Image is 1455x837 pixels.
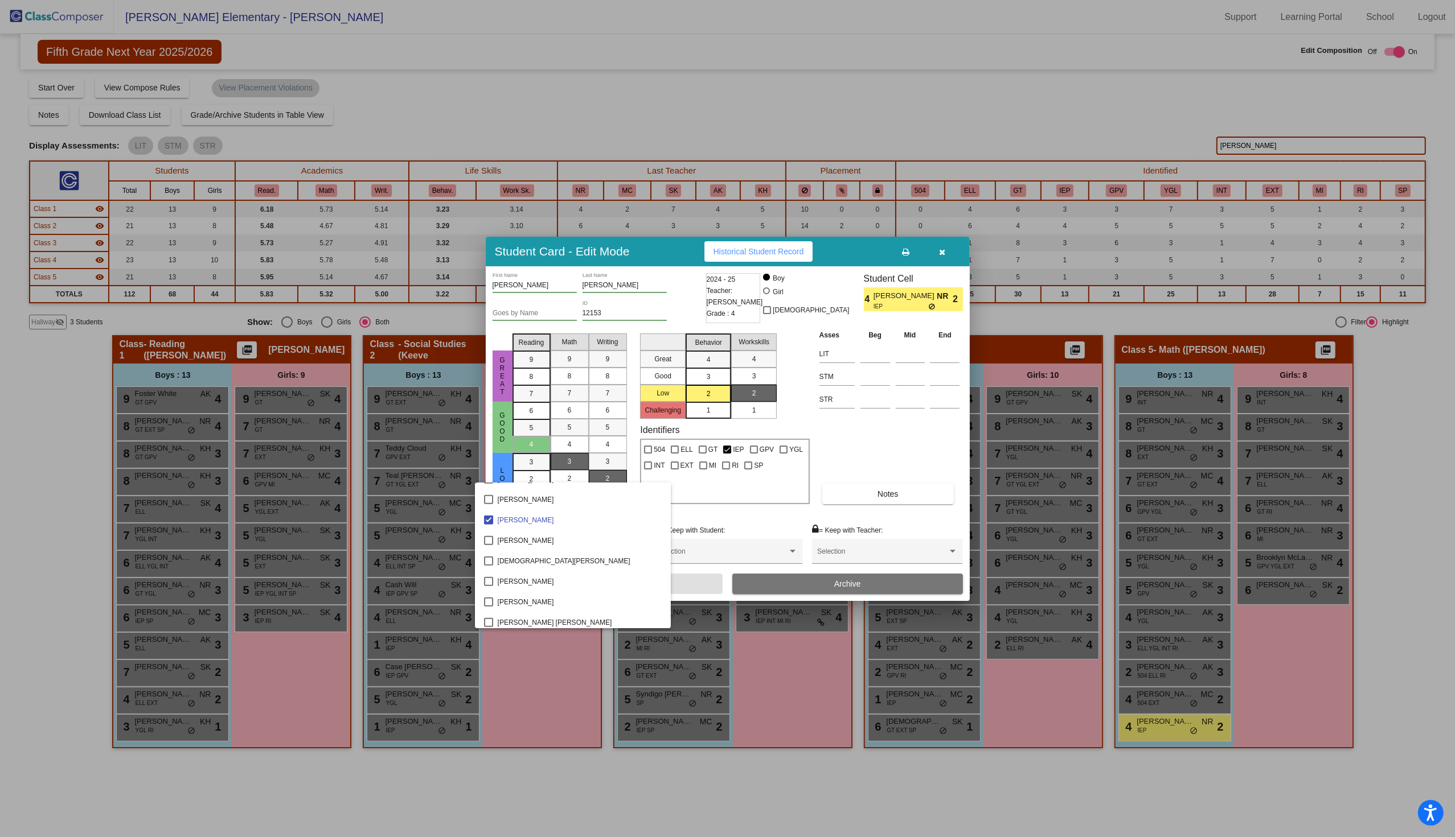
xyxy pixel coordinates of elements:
span: [PERSON_NAME] [498,571,662,592]
span: [PERSON_NAME] [498,510,662,530]
span: [PERSON_NAME] [498,489,662,510]
span: [DEMOGRAPHIC_DATA][PERSON_NAME] [498,551,662,571]
span: [PERSON_NAME] [PERSON_NAME] [498,612,662,633]
span: [PERSON_NAME] [498,592,662,612]
span: [PERSON_NAME] [498,530,662,551]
